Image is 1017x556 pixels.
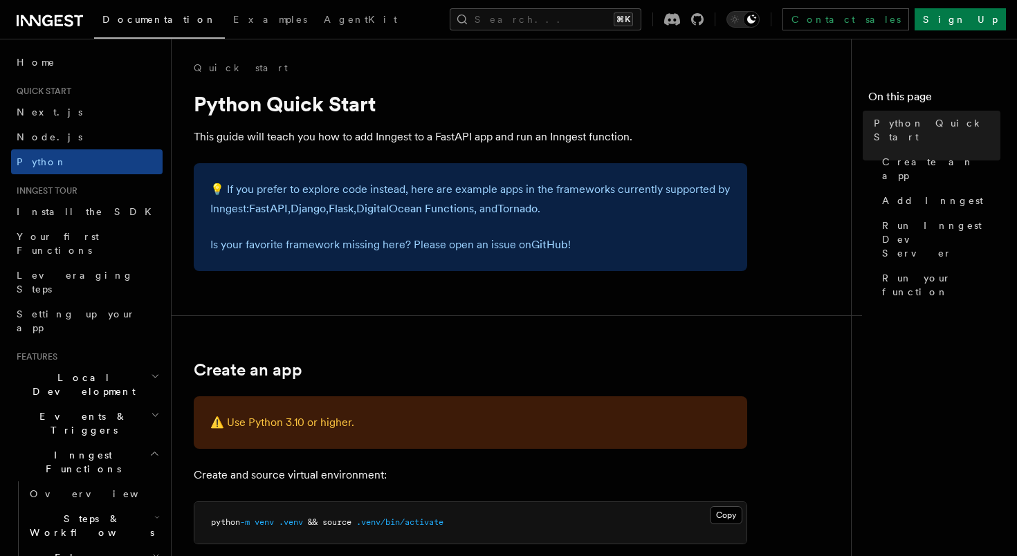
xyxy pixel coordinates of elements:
[874,116,1000,144] span: Python Quick Start
[329,202,354,215] a: Flask
[279,517,303,527] span: .venv
[291,202,326,215] a: Django
[11,224,163,263] a: Your first Functions
[17,206,160,217] span: Install the SDK
[194,465,747,485] p: Create and source virtual environment:
[17,270,134,295] span: Leveraging Steps
[11,448,149,476] span: Inngest Functions
[17,308,136,333] span: Setting up your app
[225,4,315,37] a: Examples
[240,517,250,527] span: -m
[497,202,538,215] a: Tornado
[24,506,163,545] button: Steps & Workflows
[194,61,288,75] a: Quick start
[210,180,731,219] p: 💡 If you prefer to explore code instead, here are example apps in the frameworks currently suppor...
[30,488,172,499] span: Overview
[782,8,909,30] a: Contact sales
[11,302,163,340] a: Setting up your app
[17,231,99,256] span: Your first Functions
[11,351,57,362] span: Features
[11,404,163,443] button: Events & Triggers
[24,481,163,506] a: Overview
[194,360,302,380] a: Create an app
[882,219,1000,260] span: Run Inngest Dev Server
[210,235,731,254] p: Is your favorite framework missing here? Please open an issue on !
[868,89,1000,111] h4: On this page
[450,8,641,30] button: Search...⌘K
[614,12,633,26] kbd: ⌘K
[233,14,307,25] span: Examples
[868,111,1000,149] a: Python Quick Start
[11,443,163,481] button: Inngest Functions
[11,365,163,404] button: Local Development
[17,106,82,118] span: Next.js
[11,185,77,196] span: Inngest tour
[194,127,747,147] p: This guide will teach you how to add Inngest to a FastAPI app and run an Inngest function.
[11,371,151,398] span: Local Development
[531,238,568,251] a: GitHub
[102,14,217,25] span: Documentation
[877,266,1000,304] a: Run your function
[11,100,163,124] a: Next.js
[211,517,240,527] span: python
[356,517,443,527] span: .venv/bin/activate
[11,263,163,302] a: Leveraging Steps
[11,50,163,75] a: Home
[249,202,288,215] a: FastAPI
[877,188,1000,213] a: Add Inngest
[308,517,318,527] span: &&
[11,409,151,437] span: Events & Triggers
[17,131,82,142] span: Node.js
[17,55,55,69] span: Home
[24,512,154,539] span: Steps & Workflows
[11,86,71,97] span: Quick start
[877,149,1000,188] a: Create an app
[710,506,742,524] button: Copy
[194,91,747,116] h1: Python Quick Start
[210,413,731,432] p: ⚠️ Use Python 3.10 or higher.
[877,213,1000,266] a: Run Inngest Dev Server
[11,124,163,149] a: Node.js
[324,14,397,25] span: AgentKit
[94,4,225,39] a: Documentation
[726,11,760,28] button: Toggle dark mode
[315,4,405,37] a: AgentKit
[11,199,163,224] a: Install the SDK
[882,155,1000,183] span: Create an app
[322,517,351,527] span: source
[255,517,274,527] span: venv
[356,202,474,215] a: DigitalOcean Functions
[882,271,1000,299] span: Run your function
[882,194,983,207] span: Add Inngest
[915,8,1006,30] a: Sign Up
[11,149,163,174] a: Python
[17,156,67,167] span: Python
